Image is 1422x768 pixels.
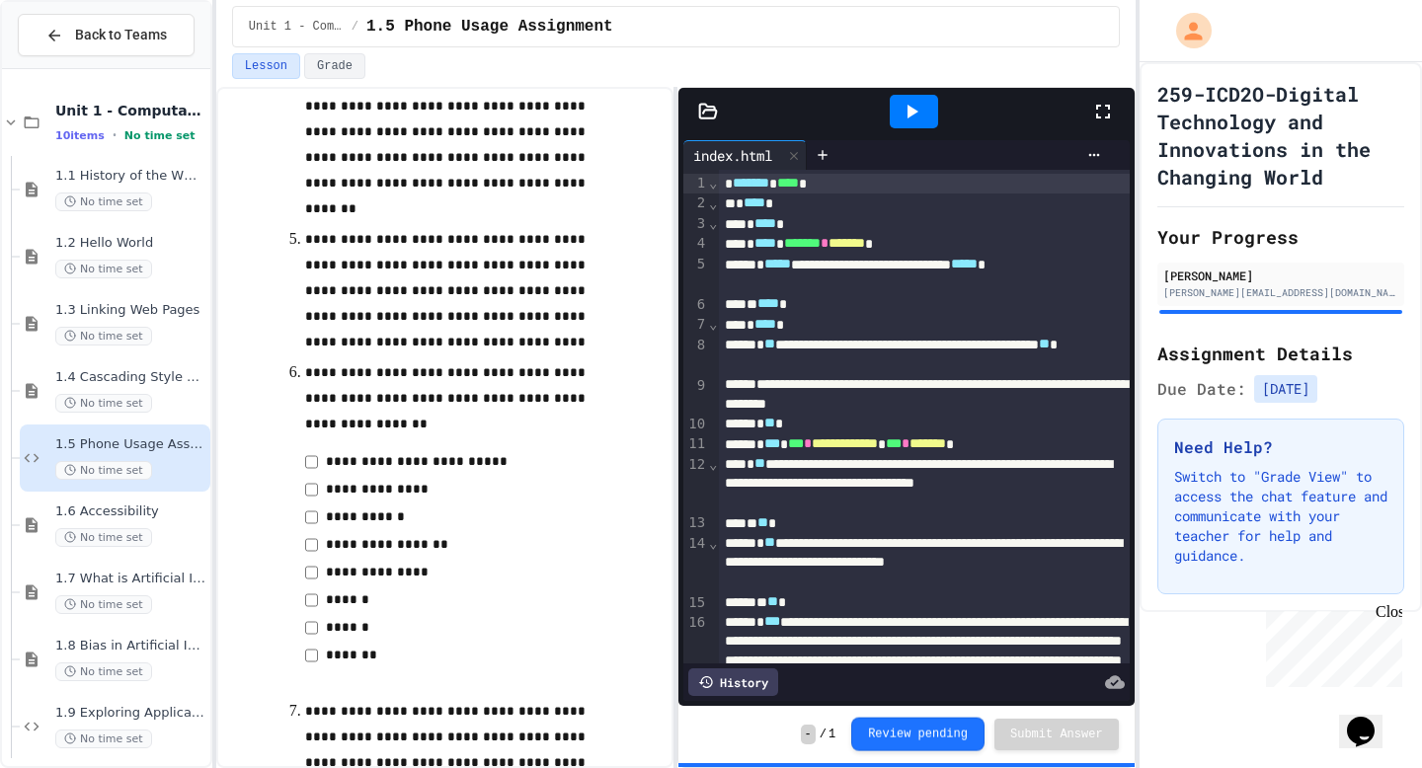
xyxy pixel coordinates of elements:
[708,195,718,211] span: Fold line
[8,8,136,125] div: Chat with us now!Close
[801,725,816,744] span: -
[55,394,152,413] span: No time set
[1157,377,1246,401] span: Due Date:
[124,129,196,142] span: No time set
[55,595,152,614] span: No time set
[683,593,708,613] div: 15
[1174,467,1387,566] p: Switch to "Grade View" to access the chat feature and communicate with your teacher for help and ...
[708,535,718,551] span: Fold line
[683,174,708,193] div: 1
[352,19,358,35] span: /
[55,571,206,587] span: 1.7 What is Artificial Intelligence (AI)
[18,14,195,56] button: Back to Teams
[683,415,708,434] div: 10
[708,456,718,472] span: Fold line
[304,53,365,79] button: Grade
[683,513,708,533] div: 13
[683,376,708,415] div: 9
[113,127,117,143] span: •
[75,25,167,45] span: Back to Teams
[683,145,782,166] div: index.html
[55,102,206,119] span: Unit 1 - Computational Thinking and Making Connections
[683,434,708,454] div: 11
[55,503,206,520] span: 1.6 Accessibility
[366,15,613,38] span: 1.5 Phone Usage Assignment
[683,193,708,213] div: 2
[683,140,807,170] div: index.html
[55,705,206,722] span: 1.9 Exploring Applications, Careers, and Connections in the Digital World
[1157,223,1404,251] h2: Your Progress
[55,327,152,346] span: No time set
[55,235,206,252] span: 1.2 Hello World
[55,638,206,654] span: 1.8 Bias in Artificial Intelligence
[1174,435,1387,459] h3: Need Help?
[55,260,152,278] span: No time set
[1258,603,1402,687] iframe: chat widget
[55,662,152,681] span: No time set
[55,436,206,453] span: 1.5 Phone Usage Assignment
[683,295,708,315] div: 6
[683,214,708,234] div: 3
[829,727,835,742] span: 1
[683,534,708,593] div: 14
[708,215,718,231] span: Fold line
[55,461,152,480] span: No time set
[232,53,300,79] button: Lesson
[55,129,105,142] span: 10 items
[683,234,708,254] div: 4
[1157,340,1404,367] h2: Assignment Details
[851,718,985,751] button: Review pending
[1254,375,1317,403] span: [DATE]
[683,336,708,376] div: 8
[55,369,206,386] span: 1.4 Cascading Style Sheets
[1157,80,1404,191] h1: 259-ICD2O-Digital Technology and Innovations in the Changing World
[1010,727,1103,742] span: Submit Answer
[1155,8,1217,53] div: My Account
[55,192,152,211] span: No time set
[55,302,206,319] span: 1.3 Linking Web Pages
[249,19,344,35] span: Unit 1 - Computational Thinking and Making Connections
[708,316,718,332] span: Fold line
[55,168,206,185] span: 1.1 History of the WWW
[708,175,718,191] span: Fold line
[55,528,152,547] span: No time set
[688,668,778,696] div: History
[683,455,708,514] div: 12
[994,719,1119,750] button: Submit Answer
[55,730,152,748] span: No time set
[683,315,708,335] div: 7
[820,727,827,742] span: /
[1163,285,1398,300] div: [PERSON_NAME][EMAIL_ADDRESS][DOMAIN_NAME]
[1339,689,1402,748] iframe: chat widget
[1163,267,1398,284] div: [PERSON_NAME]
[683,255,708,295] div: 5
